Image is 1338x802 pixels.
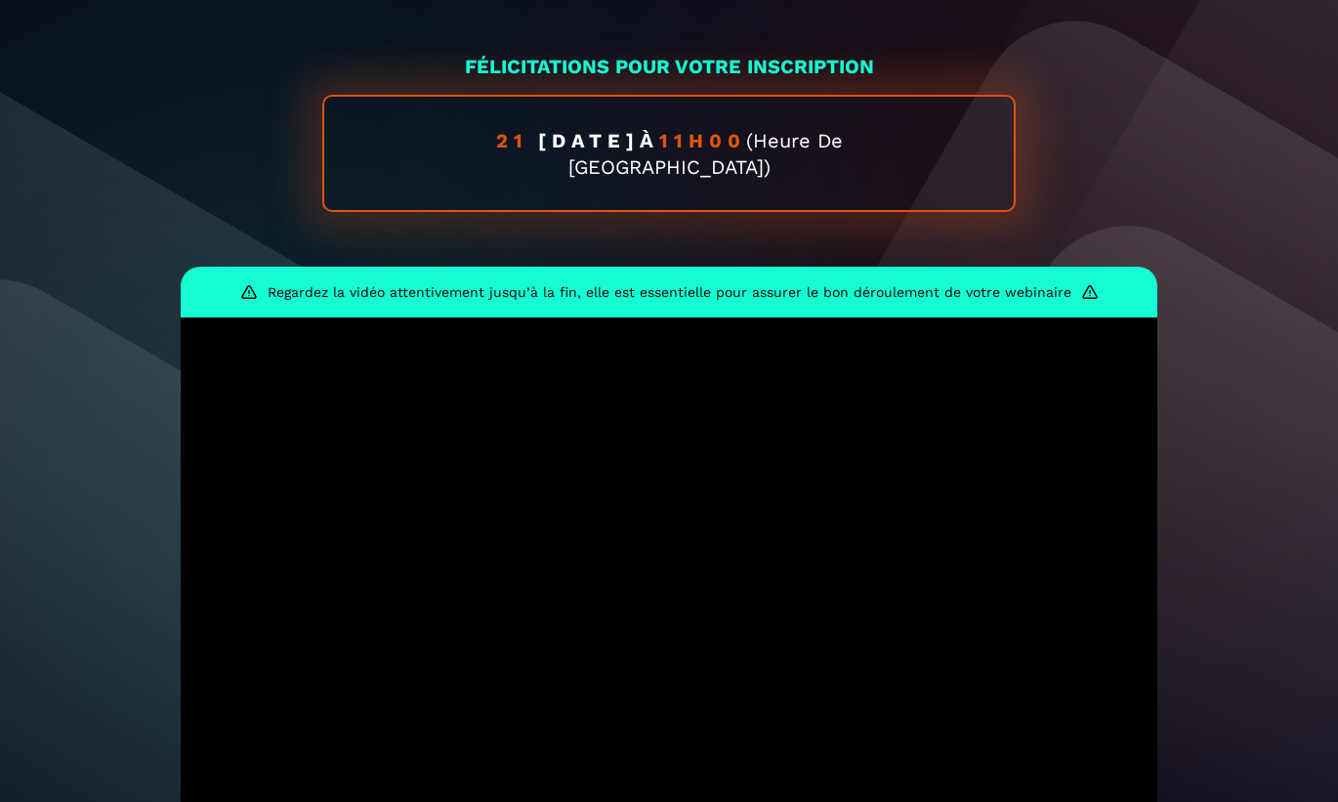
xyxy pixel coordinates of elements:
span: [DATE] [538,129,640,152]
img: warning [1081,283,1099,301]
div: à [322,95,1016,212]
span: 11h00 [659,129,746,152]
img: warning [240,283,258,301]
p: Regardez la vidéo attentivement jusqu’à la fin, elle est essentielle pour assurer le bon déroulem... [268,284,1071,300]
p: FÉLICITATIONS POUR VOTRE INSCRIPTION [181,53,1157,80]
span: 21 [496,129,538,152]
